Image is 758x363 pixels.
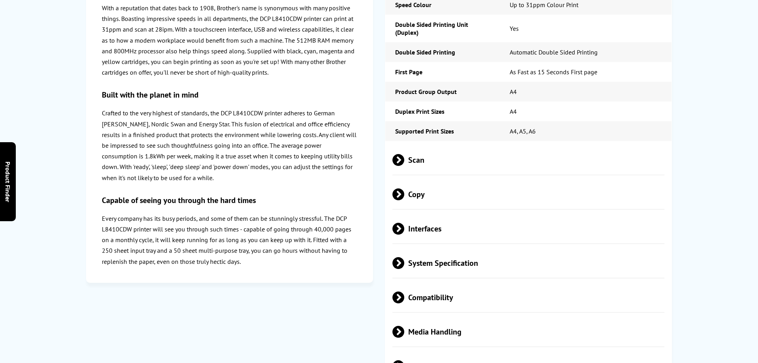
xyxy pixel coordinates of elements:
[500,82,672,102] td: A4
[500,102,672,121] td: A4
[102,3,358,78] p: With a reputation that dates back to 1908, Brother's name is synonymous with many positive things...
[392,248,664,278] span: System Specification
[385,82,500,102] td: Product Group Output
[385,15,500,42] td: Double Sided Printing Unit (Duplex)
[102,213,358,267] p: Every company has its busy periods, and some of them can be stunningly stressful. The DCP L8410CD...
[392,317,664,346] span: Media Handling
[500,121,672,141] td: A4, A5, A6
[385,102,500,121] td: Duplex Print Sizes
[102,90,358,100] h3: Built with the planet in mind
[392,214,664,243] span: Interfaces
[4,161,12,202] span: Product Finder
[500,42,672,62] td: Automatic Double Sided Printing
[392,145,664,175] span: Scan
[392,179,664,209] span: Copy
[385,42,500,62] td: Double Sided Printing
[385,121,500,141] td: Supported Print Sizes
[392,282,664,312] span: Compatibility
[500,62,672,82] td: As Fast as 15 Seconds First page
[102,195,358,205] h3: Capable of seeing you through the hard times
[102,108,358,183] p: Crafted to the very highest of standards, the DCP L8410CDW printer adheres to German [PERSON_NAME...
[500,15,672,42] td: Yes
[385,62,500,82] td: First Page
